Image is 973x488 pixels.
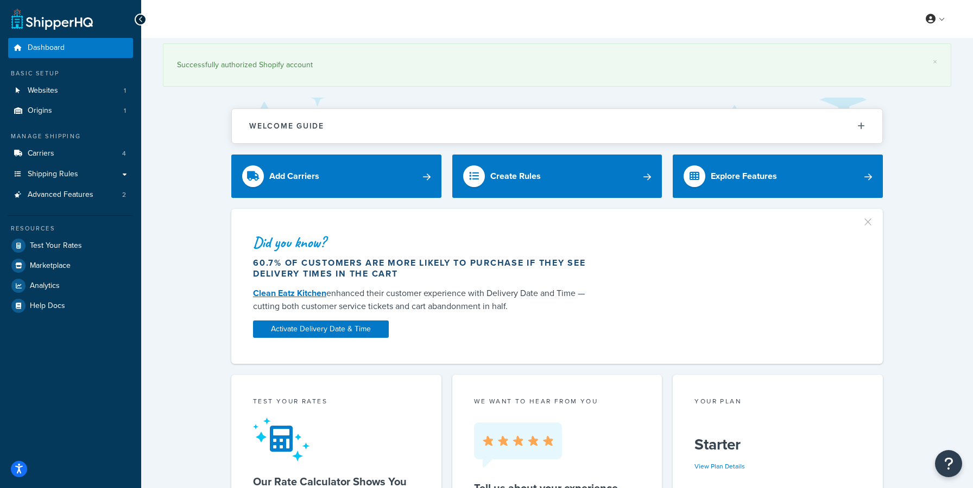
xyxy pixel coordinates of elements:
[124,86,126,95] span: 1
[474,396,641,406] p: we want to hear from you
[8,81,133,101] li: Websites
[28,170,78,179] span: Shipping Rules
[28,106,52,115] span: Origins
[8,81,133,101] a: Websites1
[8,101,133,121] li: Origins
[8,69,133,78] div: Basic Setup
[232,109,882,143] button: Welcome Guide
[231,155,441,198] a: Add Carriers
[253,396,420,409] div: Test your rates
[8,38,133,58] a: Dashboard
[28,86,58,95] span: Websites
[28,43,65,53] span: Dashboard
[8,296,133,316] a: Help Docs
[8,132,133,141] div: Manage Shipping
[8,185,133,205] li: Advanced Features
[8,144,133,164] a: Carriers4
[253,287,596,313] div: enhanced their customer experience with Delivery Date and Time — cutting both customer service ti...
[694,461,745,471] a: View Plan Details
[122,149,126,158] span: 4
[694,436,861,453] h5: Starter
[124,106,126,115] span: 1
[8,101,133,121] a: Origins1
[8,185,133,205] a: Advanced Features2
[30,281,60,291] span: Analytics
[8,236,133,255] a: Test Your Rates
[8,224,133,233] div: Resources
[933,57,937,66] a: ×
[935,450,962,477] button: Open Resource Center
[253,235,596,250] div: Did you know?
[8,144,133,164] li: Carriers
[28,190,93,200] span: Advanced Features
[253,258,596,279] div: 60.7% of customers are more likely to purchase if they see delivery times in the cart
[694,396,861,409] div: Your Plan
[490,169,541,184] div: Create Rules
[253,320,389,338] a: Activate Delivery Date & Time
[253,287,326,299] a: Clean Eatz Kitchen
[8,276,133,296] a: Analytics
[452,155,662,198] a: Create Rules
[177,57,937,73] div: Successfully authorized Shopify account
[30,241,82,251] span: Test Your Rates
[30,261,71,271] span: Marketplace
[28,149,54,158] span: Carriers
[711,169,777,184] div: Explore Features
[673,155,883,198] a: Explore Features
[8,164,133,184] a: Shipping Rules
[122,190,126,200] span: 2
[249,122,324,130] h2: Welcome Guide
[269,169,319,184] div: Add Carriers
[30,301,65,311] span: Help Docs
[8,256,133,275] a: Marketplace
